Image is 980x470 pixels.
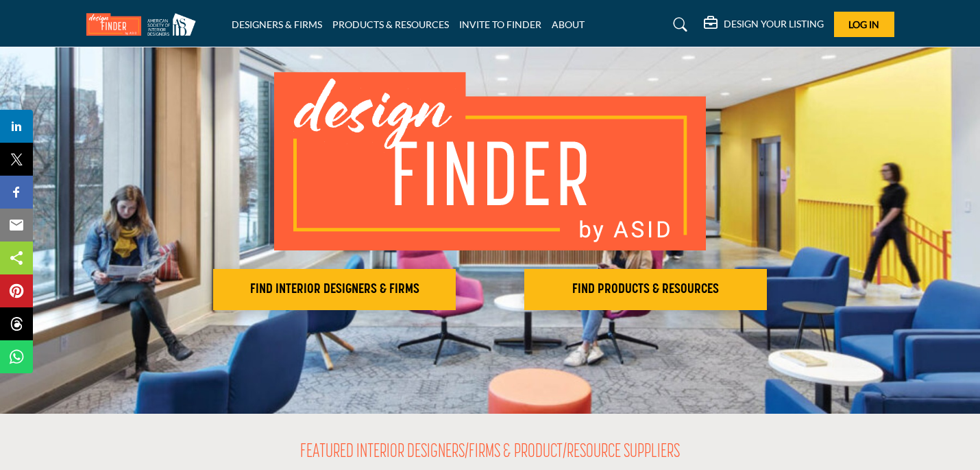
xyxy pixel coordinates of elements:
[552,19,585,30] a: ABOUT
[213,269,456,310] button: FIND INTERIOR DESIGNERS & FIRMS
[232,19,322,30] a: DESIGNERS & FIRMS
[848,19,879,30] span: Log In
[300,441,680,465] h2: FEATURED INTERIOR DESIGNERS/FIRMS & PRODUCT/RESOURCE SUPPLIERS
[660,14,696,36] a: Search
[274,72,706,250] img: image
[528,281,763,298] h2: FIND PRODUCTS & RESOURCES
[332,19,449,30] a: PRODUCTS & RESOURCES
[724,18,824,30] h5: DESIGN YOUR LISTING
[86,13,203,36] img: Site Logo
[217,281,452,298] h2: FIND INTERIOR DESIGNERS & FIRMS
[524,269,767,310] button: FIND PRODUCTS & RESOURCES
[834,12,894,37] button: Log In
[459,19,541,30] a: INVITE TO FINDER
[704,16,824,33] div: DESIGN YOUR LISTING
